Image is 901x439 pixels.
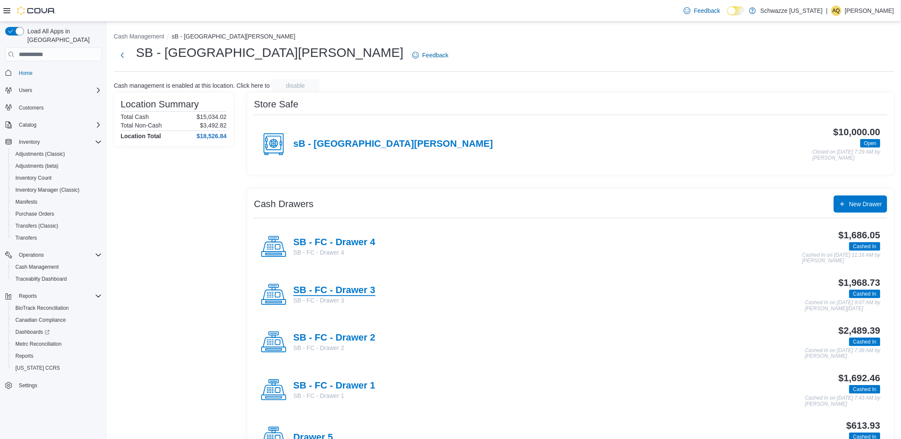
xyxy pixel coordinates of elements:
[409,47,452,64] a: Feedback
[12,173,102,183] span: Inventory Count
[9,148,105,160] button: Adjustments (Classic)
[12,274,70,284] a: Traceabilty Dashboard
[849,338,880,346] span: Cashed In
[9,220,105,232] button: Transfers (Classic)
[15,380,102,391] span: Settings
[15,175,52,181] span: Inventory Count
[12,327,53,337] a: Dashboards
[293,237,375,248] h4: SB - FC - Drawer 4
[839,230,880,240] h3: $1,686.05
[12,149,102,159] span: Adjustments (Classic)
[12,161,102,171] span: Adjustments (beta)
[24,27,102,44] span: Load All Apps in [GEOGRAPHIC_DATA]
[849,242,880,251] span: Cashed In
[15,276,67,282] span: Traceabilty Dashboard
[2,101,105,114] button: Customers
[293,139,493,150] h4: sB - [GEOGRAPHIC_DATA][PERSON_NAME]
[121,113,149,120] h6: Total Cash
[9,208,105,220] button: Purchase Orders
[15,291,40,301] button: Reports
[19,122,36,128] span: Catalog
[805,395,880,407] p: Cashed In on [DATE] 7:43 AM by [PERSON_NAME]
[12,197,41,207] a: Manifests
[121,133,161,139] h4: Location Total
[15,353,33,359] span: Reports
[197,113,227,120] p: $15,034.02
[12,197,102,207] span: Manifests
[12,209,102,219] span: Purchase Orders
[286,81,305,90] span: disable
[15,329,50,335] span: Dashboards
[15,234,37,241] span: Transfers
[12,339,102,349] span: Metrc Reconciliation
[12,149,68,159] a: Adjustments (Classic)
[9,261,105,273] button: Cash Management
[293,285,375,296] h4: SB - FC - Drawer 3
[293,344,375,352] p: SB - FC - Drawer 2
[15,120,40,130] button: Catalog
[12,303,72,313] a: BioTrack Reconciliation
[812,149,880,161] p: Closed on [DATE] 7:29 AM by [PERSON_NAME]
[9,196,105,208] button: Manifests
[121,122,162,129] h6: Total Non-Cash
[860,139,880,148] span: Open
[2,119,105,131] button: Catalog
[15,317,66,323] span: Canadian Compliance
[9,362,105,374] button: [US_STATE] CCRS
[839,326,880,336] h3: $2,489.39
[12,262,62,272] a: Cash Management
[12,327,102,337] span: Dashboards
[12,363,102,373] span: Washington CCRS
[114,47,131,64] button: Next
[9,160,105,172] button: Adjustments (beta)
[853,243,877,250] span: Cashed In
[171,33,295,40] button: sB - [GEOGRAPHIC_DATA][PERSON_NAME]
[15,163,59,169] span: Adjustments (beta)
[834,196,887,213] button: New Drawer
[849,385,880,394] span: Cashed In
[12,221,62,231] a: Transfers (Classic)
[293,248,375,257] p: SB - FC - Drawer 4
[853,386,877,393] span: Cashed In
[19,87,32,94] span: Users
[272,79,319,92] button: disable
[12,161,62,171] a: Adjustments (beta)
[136,44,404,61] h1: SB - [GEOGRAPHIC_DATA][PERSON_NAME]
[2,379,105,392] button: Settings
[9,326,105,338] a: Dashboards
[293,392,375,400] p: SB - FC - Drawer 1
[849,200,882,208] span: New Drawer
[864,139,877,147] span: Open
[15,211,54,217] span: Purchase Orders
[200,122,227,129] p: $3,492.82
[19,252,44,258] span: Operations
[2,66,105,79] button: Home
[15,199,37,205] span: Manifests
[9,350,105,362] button: Reports
[12,233,40,243] a: Transfers
[2,84,105,96] button: Users
[853,338,877,346] span: Cashed In
[12,339,65,349] a: Metrc Reconciliation
[12,274,102,284] span: Traceabilty Dashboard
[19,104,44,111] span: Customers
[15,250,102,260] span: Operations
[805,348,880,359] p: Cashed In on [DATE] 7:38 AM by [PERSON_NAME]
[694,6,720,15] span: Feedback
[15,137,43,147] button: Inventory
[293,296,375,305] p: SB - FC - Drawer 3
[15,380,41,391] a: Settings
[9,172,105,184] button: Inventory Count
[17,6,56,15] img: Cova
[2,290,105,302] button: Reports
[9,184,105,196] button: Inventory Manager (Classic)
[114,32,894,42] nav: An example of EuiBreadcrumbs
[15,103,47,113] a: Customers
[2,249,105,261] button: Operations
[15,187,80,193] span: Inventory Manager (Classic)
[12,315,102,325] span: Canadian Compliance
[760,6,823,16] p: Schwazze [US_STATE]
[197,133,227,139] h4: $18,526.84
[19,382,37,389] span: Settings
[15,222,58,229] span: Transfers (Classic)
